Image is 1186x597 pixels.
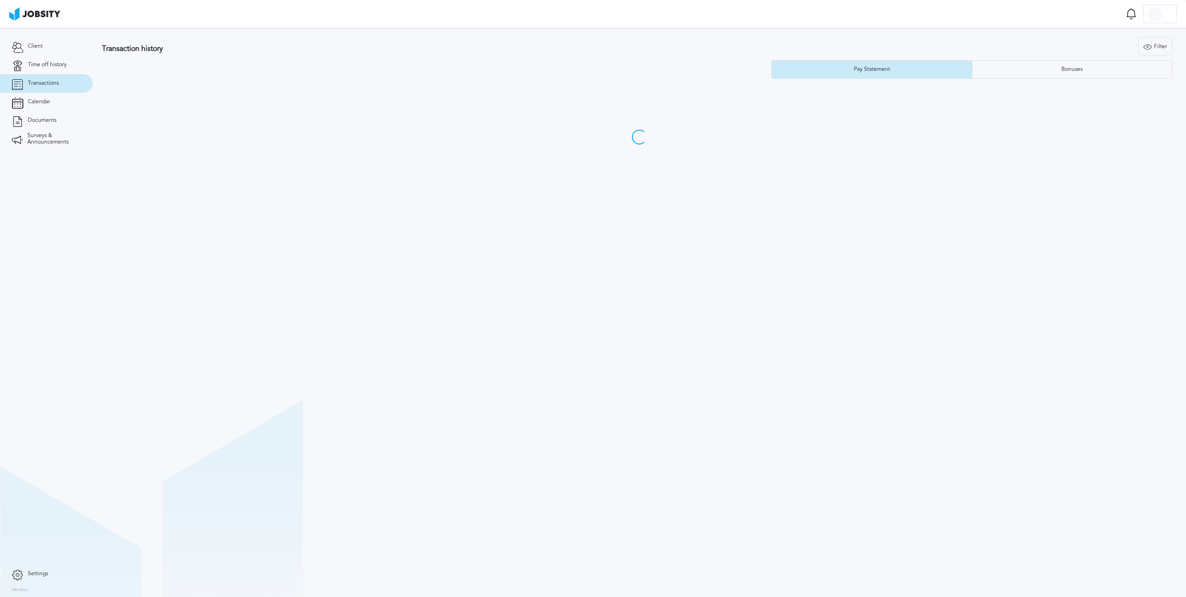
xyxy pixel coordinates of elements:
[12,587,29,593] label: Version:
[849,66,895,73] div: Pay Statement
[102,44,688,53] h3: Transaction history
[28,43,43,50] span: Client
[1138,37,1172,56] button: Filter
[28,571,48,577] span: Settings
[28,80,59,87] span: Transactions
[1139,38,1172,56] div: Filter
[9,7,60,20] img: ab4bad089aa723f57921c736e9817d99.png
[28,62,67,68] span: Time off history
[28,99,50,105] span: Calendar
[1057,66,1087,73] div: Bonuses
[972,60,1173,79] button: Bonuses
[771,60,972,79] button: Pay Statement
[28,117,57,124] span: Documents
[27,132,81,145] span: Surveys & Announcements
